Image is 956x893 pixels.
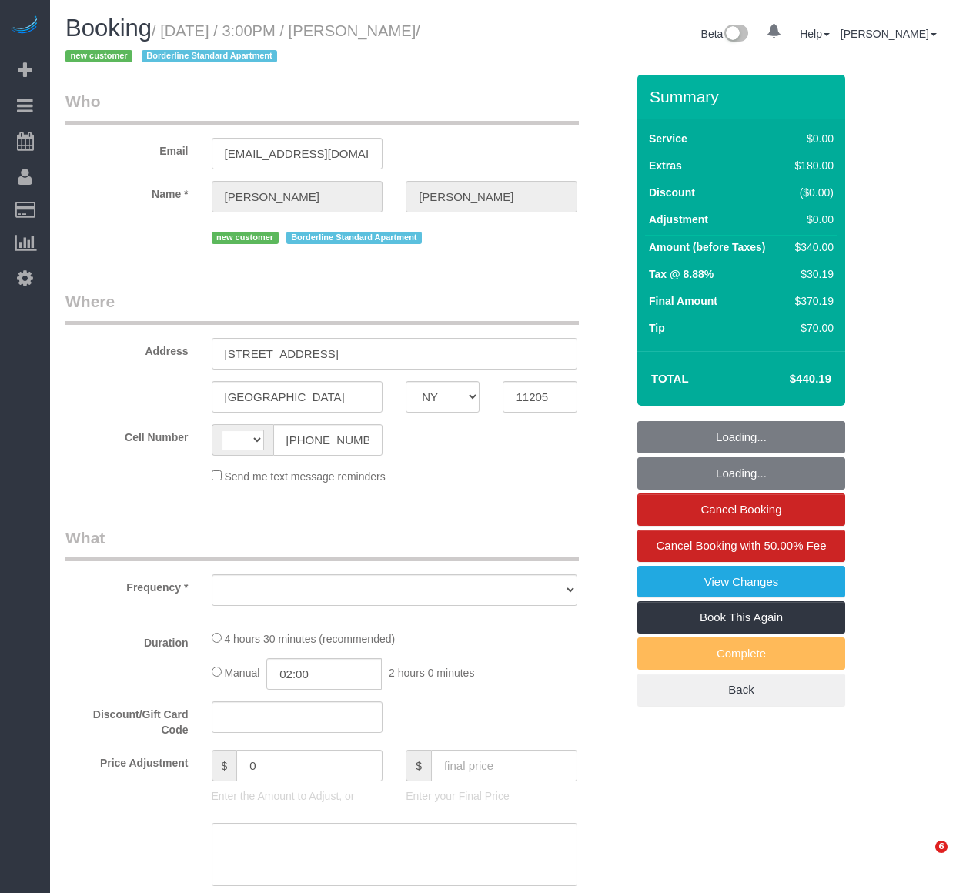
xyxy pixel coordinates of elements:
legend: What [65,527,579,561]
div: $30.19 [789,266,834,282]
p: Enter the Amount to Adjust, or [212,788,383,804]
label: Discount [649,185,695,200]
label: Name * [54,181,200,202]
h4: $440.19 [744,373,831,386]
div: ($0.00) [789,185,834,200]
label: Final Amount [649,293,717,309]
label: Cell Number [54,424,200,445]
label: Discount/Gift Card Code [54,701,200,737]
input: Email [212,138,383,169]
a: [PERSON_NAME] [841,28,937,40]
div: $180.00 [789,158,834,173]
span: Borderline Standard Apartment [142,50,278,62]
label: Service [649,131,687,146]
img: New interface [723,25,748,45]
span: $ [212,750,237,781]
div: $70.00 [789,320,834,336]
p: Enter your Final Price [406,788,577,804]
div: $370.19 [789,293,834,309]
img: Automaid Logo [9,15,40,37]
label: Address [54,338,200,359]
input: Last Name [406,181,577,212]
span: Manual [224,667,259,679]
label: Email [54,138,200,159]
input: final price [431,750,577,781]
span: 2 hours 0 minutes [389,667,474,679]
div: $0.00 [789,131,834,146]
label: Tax @ 8.88% [649,266,714,282]
span: Send me text message reminders [224,470,385,483]
span: / [65,22,420,65]
span: new customer [212,232,279,244]
input: City [212,381,383,413]
a: Help [800,28,830,40]
label: Frequency * [54,574,200,595]
div: $340.00 [789,239,834,255]
input: First Name [212,181,383,212]
strong: Total [651,372,689,385]
label: Duration [54,630,200,651]
span: Cancel Booking with 50.00% Fee [657,539,827,552]
span: 4 hours 30 minutes (recommended) [224,633,395,645]
span: new customer [65,50,132,62]
input: Zip Code [503,381,577,413]
label: Tip [649,320,665,336]
h3: Summary [650,88,837,105]
iframe: Intercom live chat [904,841,941,878]
a: Back [637,674,845,706]
label: Amount (before Taxes) [649,239,765,255]
span: 6 [935,841,948,853]
legend: Where [65,290,579,325]
span: $ [406,750,431,781]
div: $0.00 [789,212,834,227]
span: Borderline Standard Apartment [286,232,423,244]
input: Cell Number [273,424,383,456]
legend: Who [65,90,579,125]
a: Cancel Booking [637,493,845,526]
label: Extras [649,158,682,173]
label: Price Adjustment [54,750,200,771]
a: Beta [701,28,749,40]
small: / [DATE] / 3:00PM / [PERSON_NAME] [65,22,420,65]
a: Cancel Booking with 50.00% Fee [637,530,845,562]
a: Book This Again [637,601,845,634]
a: View Changes [637,566,845,598]
span: Booking [65,15,152,42]
label: Adjustment [649,212,708,227]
